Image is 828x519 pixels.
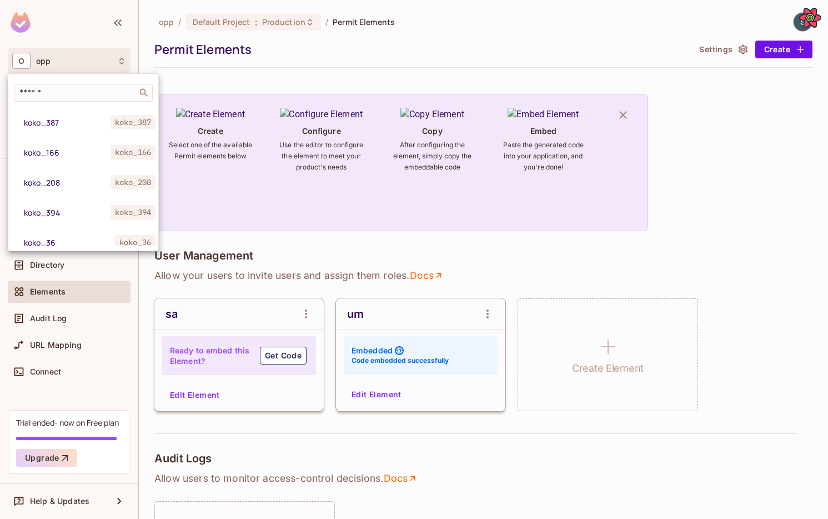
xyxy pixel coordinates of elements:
span: koko_394 [111,205,155,219]
span: koko_166 [111,145,155,159]
span: koko_36 [24,237,115,248]
span: koko_387 [24,117,111,128]
span: koko_166 [24,147,111,158]
span: koko_394 [24,207,111,218]
span: koko_387 [111,115,155,129]
span: koko_36 [115,235,155,249]
span: koko_208 [24,177,111,188]
button: Open React Query Devtools [799,7,821,29]
span: koko_208 [111,175,155,189]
